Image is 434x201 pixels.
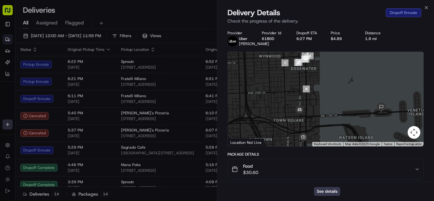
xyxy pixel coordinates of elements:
[281,59,288,66] div: 1
[243,169,258,176] span: $30.60
[108,63,116,70] button: Start new chat
[307,52,314,59] div: 6
[408,126,420,139] button: Map camera controls
[13,92,49,98] span: Knowledge Base
[239,36,248,41] span: Uber
[227,8,280,18] span: Delivery Details
[227,30,252,36] div: Provider
[51,90,105,101] a: 💻API Documentation
[365,36,389,41] div: 1.9 mi
[302,52,309,59] div: 7
[331,30,355,36] div: Price
[365,30,389,36] div: Distance
[228,138,264,146] div: Location Not Live
[54,93,59,98] div: 💻
[243,163,258,169] span: Food
[229,138,250,146] a: Open this area in Google Maps (opens a new window)
[239,41,269,46] span: [PERSON_NAME]
[303,85,310,92] div: 8
[4,90,51,101] a: 📗Knowledge Base
[45,107,77,112] a: Powered byPylon
[396,142,422,146] a: Report a map error
[296,36,321,41] div: 6:27 PM
[296,30,321,36] div: Dropoff ETA
[6,93,11,98] div: 📗
[60,92,102,98] span: API Documentation
[17,41,105,48] input: Clear
[301,56,308,63] div: 4
[227,36,238,46] img: uber-new-logo.jpeg
[63,108,77,112] span: Pylon
[314,187,340,196] button: See details
[6,25,116,36] p: Welcome 👋
[294,59,301,66] div: 2
[6,61,18,72] img: 1736555255976-a54dd68f-1ca7-489b-9aae-adbdc363a1c4
[6,6,19,19] img: Nash
[22,67,80,72] div: We're available if you need us!
[295,59,302,66] div: 3
[331,36,355,41] div: $4.89
[227,18,424,24] p: Check the progress of the delivery.
[314,142,341,146] button: Keyboard shortcuts
[262,30,286,36] div: Provider Id
[227,152,424,157] div: Package Details
[383,142,392,146] a: Terms
[262,36,274,41] button: 61B0D
[22,61,104,67] div: Start new chat
[228,159,424,179] button: Food$30.60
[345,142,380,146] span: Map data ©2025 Google
[229,138,250,146] img: Google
